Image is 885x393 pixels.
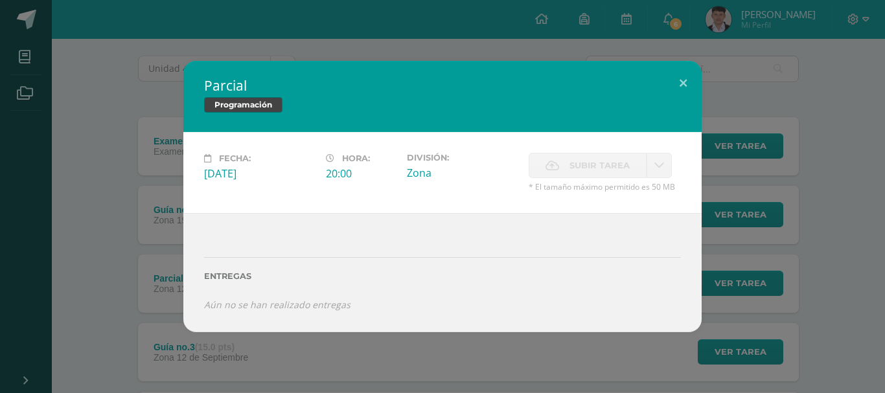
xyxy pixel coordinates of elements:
[219,153,251,163] span: Fecha:
[569,153,630,177] span: Subir tarea
[647,153,672,178] a: La fecha de entrega ha expirado
[342,153,370,163] span: Hora:
[407,166,518,180] div: Zona
[529,181,681,192] span: * El tamaño máximo permitido es 50 MB
[204,166,316,181] div: [DATE]
[665,61,702,105] button: Close (Esc)
[529,153,647,178] label: La fecha de entrega ha expirado
[326,166,397,181] div: 20:00
[204,76,681,95] h2: Parcial
[204,298,351,311] i: Aún no se han realizado entregas
[204,97,282,113] span: Programación
[407,153,518,163] label: División:
[204,271,681,281] label: Entregas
